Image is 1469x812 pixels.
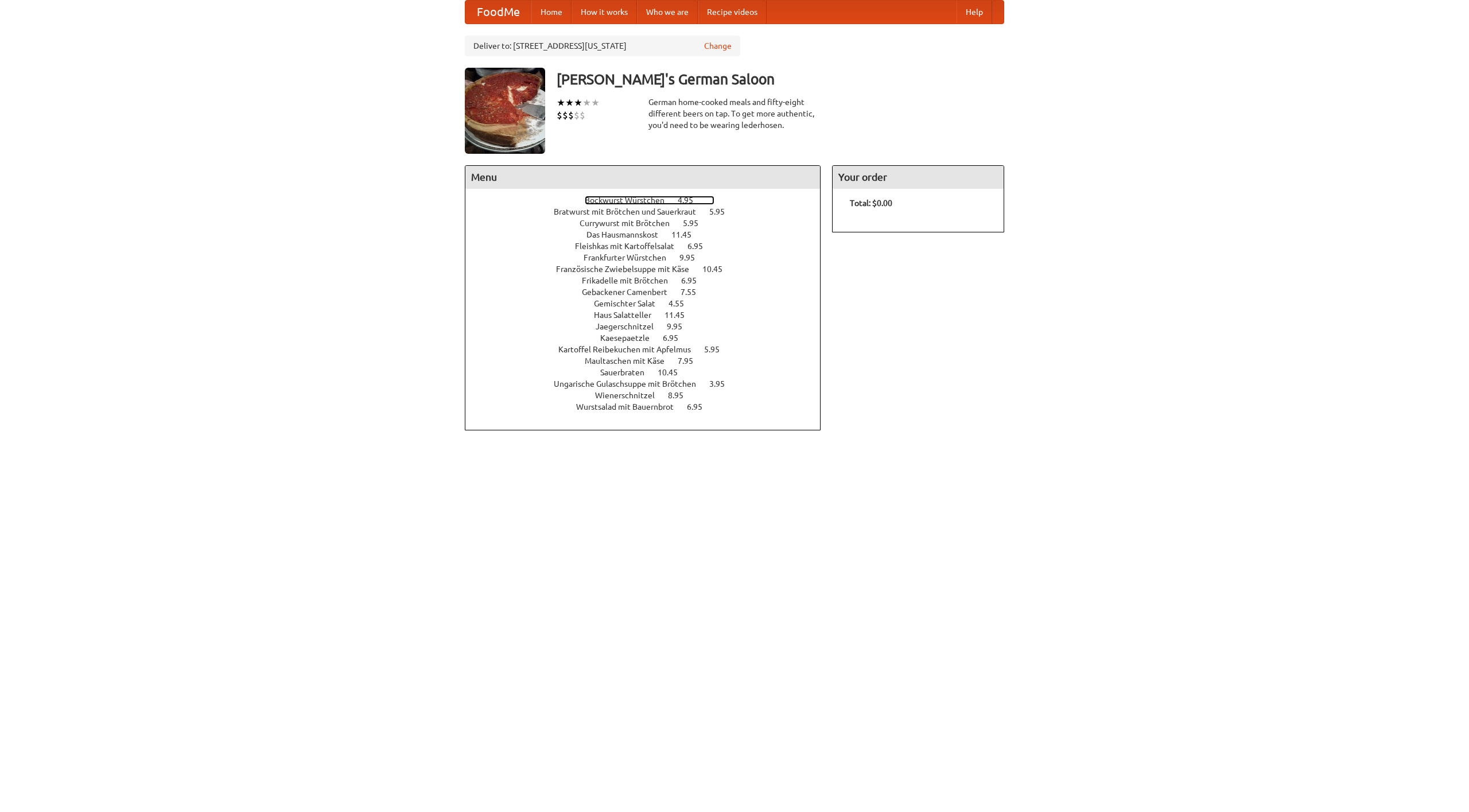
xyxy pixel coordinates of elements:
[957,1,992,24] a: Help
[531,1,572,24] a: Home
[687,402,714,411] span: 6.95
[678,356,705,366] span: 7.95
[596,322,704,331] a: Jaegerschnitzel 9.95
[576,402,685,411] span: Wurstsalad mit Bauernbrot
[681,276,708,285] span: 6.95
[562,109,568,122] li: $
[576,402,724,411] a: Wurstsalad mit Bauernbrot 6.95
[679,253,706,262] span: 9.95
[600,368,656,377] span: Sauerbraten
[565,96,574,109] li: ★
[668,391,695,400] span: 8.95
[586,230,670,239] span: Das Hausmannskost
[556,265,701,274] span: Französische Zwiebelsuppe mit Käse
[558,345,702,354] span: Kartoffel Reibekuchen mit Apfelmus
[554,207,746,216] a: Bratwurst mit Brötchen und Sauerkraut 5.95
[585,196,676,205] span: Bockwurst Würstchen
[575,242,686,251] span: Fleishkas mit Kartoffelsalat
[558,345,741,354] a: Kartoffel Reibekuchen mit Apfelmus 5.95
[698,1,767,24] a: Recipe videos
[580,219,720,228] a: Currywurst mit Brötchen 5.95
[683,219,710,228] span: 5.95
[585,356,676,366] span: Maultaschen mit Käse
[600,333,699,343] a: Kaesepaetzle 6.95
[591,96,600,109] li: ★
[574,96,582,109] li: ★
[580,219,681,228] span: Currywurst mit Brötchen
[465,1,531,24] a: FoodMe
[572,1,637,24] a: How it works
[663,333,690,343] span: 6.95
[584,253,716,262] a: Frankfurter Würstchen 9.95
[580,109,585,122] li: $
[667,322,694,331] span: 9.95
[554,379,746,388] a: Ungarische Gulaschsuppe mit Brötchen 3.95
[557,68,1004,91] h3: [PERSON_NAME]'s German Saloon
[574,109,580,122] li: $
[582,287,679,297] span: Gebackener Camenbert
[582,276,679,285] span: Frikadelle mit Brötchen
[582,276,718,285] a: Frikadelle mit Brötchen 6.95
[671,230,703,239] span: 11.45
[600,368,699,377] a: Sauerbraten 10.45
[585,196,714,205] a: Bockwurst Würstchen 4.95
[582,287,717,297] a: Gebackener Camenbert 7.55
[594,310,706,320] a: Haus Salatteller 11.45
[704,40,732,52] a: Change
[554,379,708,388] span: Ungarische Gulaschsuppe mit Brötchen
[582,96,591,109] li: ★
[678,196,705,205] span: 4.95
[556,265,744,274] a: Französische Zwiebelsuppe mit Käse 10.45
[557,96,565,109] li: ★
[600,333,661,343] span: Kaesepaetzle
[575,242,724,251] a: Fleishkas mit Kartoffelsalat 6.95
[465,166,820,189] h4: Menu
[664,310,696,320] span: 11.45
[594,299,667,308] span: Gemischter Salat
[568,109,574,122] li: $
[465,36,740,56] div: Deliver to: [STREET_ADDRESS][US_STATE]
[850,199,892,208] b: Total: $0.00
[465,68,545,154] img: angular.jpg
[557,109,562,122] li: $
[554,207,708,216] span: Bratwurst mit Brötchen und Sauerkraut
[709,207,736,216] span: 5.95
[584,253,678,262] span: Frankfurter Würstchen
[704,345,731,354] span: 5.95
[681,287,708,297] span: 7.55
[585,356,714,366] a: Maultaschen mit Käse 7.95
[595,391,666,400] span: Wienerschnitzel
[596,322,665,331] span: Jaegerschnitzel
[594,310,663,320] span: Haus Salatteller
[702,265,734,274] span: 10.45
[833,166,1004,189] h4: Your order
[637,1,698,24] a: Who we are
[658,368,689,377] span: 10.45
[687,242,714,251] span: 6.95
[595,391,705,400] a: Wienerschnitzel 8.95
[669,299,695,308] span: 4.55
[594,299,705,308] a: Gemischter Salat 4.55
[709,379,736,388] span: 3.95
[586,230,713,239] a: Das Hausmannskost 11.45
[648,96,821,131] div: German home-cooked meals and fifty-eight different beers on tap. To get more authentic, you'd nee...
